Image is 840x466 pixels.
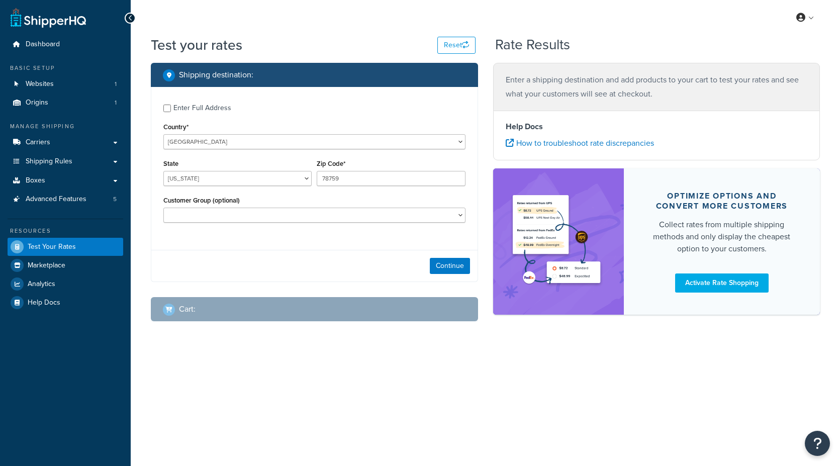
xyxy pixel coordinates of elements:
div: Basic Setup [8,64,123,72]
a: Websites1 [8,75,123,94]
div: Manage Shipping [8,122,123,131]
h4: Help Docs [506,121,808,133]
span: Origins [26,99,48,107]
p: Enter a shipping destination and add products to your cart to test your rates and see what your c... [506,73,808,101]
a: Boxes [8,171,123,190]
li: Advanced Features [8,190,123,209]
li: Origins [8,94,123,112]
label: Country* [163,123,189,131]
a: Dashboard [8,35,123,54]
h1: Test your rates [151,35,242,55]
label: Customer Group (optional) [163,197,240,204]
div: Resources [8,227,123,235]
span: 1 [115,80,117,88]
span: 1 [115,99,117,107]
span: 5 [113,195,117,204]
a: Carriers [8,133,123,152]
span: Marketplace [28,261,65,270]
span: Dashboard [26,40,60,49]
div: Enter Full Address [173,101,231,115]
a: Help Docs [8,294,123,312]
button: Open Resource Center [805,431,830,456]
a: Analytics [8,275,123,293]
span: Shipping Rules [26,157,72,166]
span: Carriers [26,138,50,147]
button: Reset [437,37,476,54]
span: Analytics [28,280,55,289]
span: Help Docs [28,299,60,307]
div: Collect rates from multiple shipping methods and only display the cheapest option to your customers. [648,219,796,255]
h2: Shipping destination : [179,70,253,79]
a: How to troubleshoot rate discrepancies [506,137,654,149]
a: Activate Rate Shopping [675,273,769,293]
input: Enter Full Address [163,105,171,112]
h2: Rate Results [495,37,570,53]
label: State [163,160,178,167]
a: Shipping Rules [8,152,123,171]
span: Test Your Rates [28,243,76,251]
li: Websites [8,75,123,94]
button: Continue [430,258,470,274]
a: Marketplace [8,256,123,274]
h2: Cart : [179,305,196,314]
span: Websites [26,80,54,88]
div: Optimize options and convert more customers [648,191,796,211]
a: Test Your Rates [8,238,123,256]
span: Boxes [26,176,45,185]
span: Advanced Features [26,195,86,204]
a: Advanced Features5 [8,190,123,209]
a: Origins1 [8,94,123,112]
img: feature-image-rateshop-7084cbbcb2e67ef1d54c2e976f0e592697130d5817b016cf7cc7e13314366067.png [508,183,609,300]
label: Zip Code* [317,160,345,167]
